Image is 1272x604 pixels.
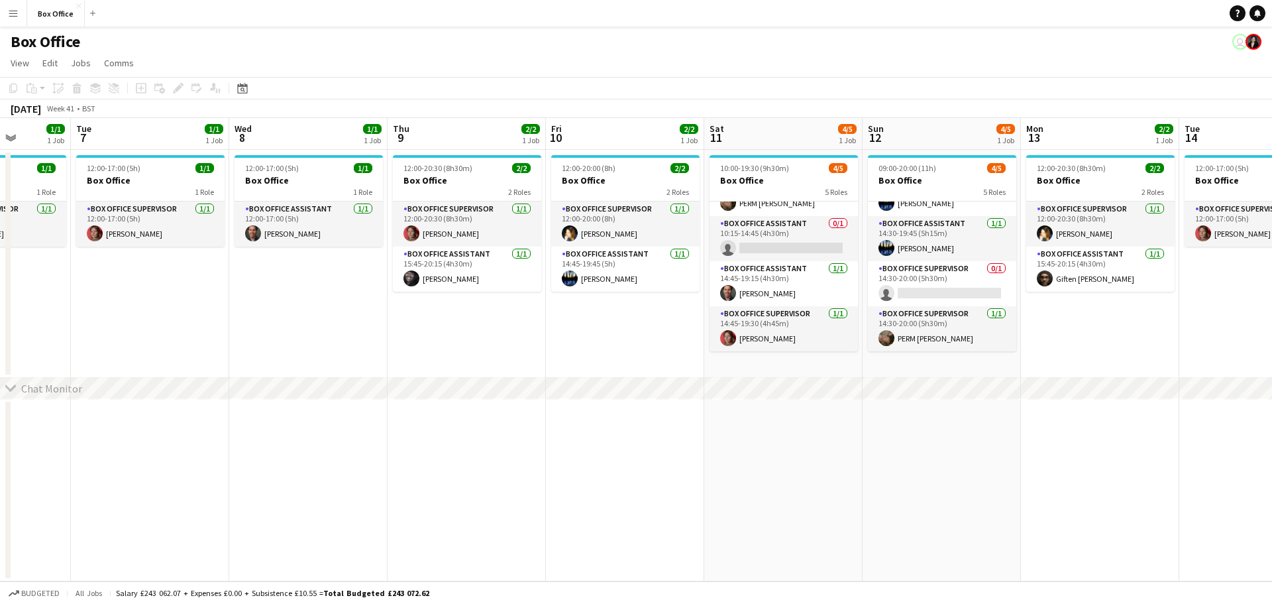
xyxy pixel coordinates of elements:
h3: Box Office [868,174,1016,186]
span: 14 [1183,130,1200,145]
app-job-card: 12:00-20:00 (8h)2/2Box Office2 RolesBox Office Supervisor1/112:00-20:00 (8h)[PERSON_NAME]Box Offi... [551,155,700,292]
span: 7 [74,130,91,145]
app-user-avatar: Millie Haldane [1232,34,1248,50]
app-card-role: Box Office Assistant1/114:45-19:45 (5h)[PERSON_NAME] [551,247,700,292]
span: Total Budgeted £243 072.62 [323,588,429,598]
span: 2/2 [521,124,540,134]
button: Budgeted [7,586,62,601]
span: View [11,57,29,69]
app-card-role: Box Office Supervisor1/112:00-20:00 (8h)[PERSON_NAME] [551,202,700,247]
h3: Box Office [1026,174,1175,186]
span: 2/2 [1145,163,1164,173]
span: 11 [708,130,724,145]
app-card-role: Box Office Supervisor1/114:30-20:00 (5h30m)PERM [PERSON_NAME] [868,306,1016,351]
app-card-role: Box Office Supervisor1/112:00-17:00 (5h)[PERSON_NAME] [76,202,225,247]
app-job-card: 12:00-20:30 (8h30m)2/2Box Office2 RolesBox Office Supervisor1/112:00-20:30 (8h30m)[PERSON_NAME]Bo... [1026,155,1175,292]
span: 09:00-20:00 (11h) [878,163,936,173]
span: 1 Role [36,187,56,197]
span: 10:00-19:30 (9h30m) [720,163,789,173]
span: Tue [76,123,91,135]
span: Edit [42,57,58,69]
app-card-role: Box Office Supervisor1/112:00-20:30 (8h30m)[PERSON_NAME] [393,202,541,247]
h3: Box Office [551,174,700,186]
span: 1/1 [195,163,214,173]
span: 2 Roles [666,187,689,197]
span: 4/5 [838,124,857,134]
h3: Box Office [393,174,541,186]
span: 4/5 [987,163,1006,173]
h3: Box Office [710,174,858,186]
span: 4/5 [829,163,847,173]
h1: Box Office [11,32,80,52]
app-card-role: Box Office Assistant1/112:00-17:00 (5h)[PERSON_NAME] [235,202,383,247]
span: 12:00-20:30 (8h30m) [1037,163,1106,173]
span: 2/2 [512,163,531,173]
app-card-role: Box Office Supervisor1/112:00-20:30 (8h30m)[PERSON_NAME] [1026,202,1175,247]
span: Mon [1026,123,1043,135]
app-card-role: Box Office Assistant0/110:15-14:45 (4h30m) [710,216,858,261]
div: Salary £243 062.07 + Expenses £0.00 + Subsistence £10.55 = [116,588,429,598]
span: 2/2 [680,124,698,134]
span: 5 Roles [983,187,1006,197]
span: Thu [393,123,409,135]
app-card-role: Box Office Assistant1/114:45-19:15 (4h30m)[PERSON_NAME] [710,261,858,306]
span: 12:00-20:00 (8h) [562,163,615,173]
div: Chat Monitor [21,382,82,395]
div: 1 Job [205,135,223,145]
span: Wed [235,123,252,135]
button: Box Office [27,1,85,27]
span: 12:00-20:30 (8h30m) [403,163,472,173]
span: Budgeted [21,589,60,598]
span: 1/1 [354,163,372,173]
app-job-card: 10:00-19:30 (9h30m)4/5Box Office5 Roles[PERSON_NAME]Box Office Supervisor1/110:00-14:45 (4h45m)PE... [710,155,858,351]
span: 2/2 [1155,124,1173,134]
span: 8 [233,130,252,145]
app-card-role: Box Office Assistant1/115:45-20:15 (4h30m)[PERSON_NAME] [393,247,541,292]
span: 1 Role [353,187,372,197]
div: 1 Job [522,135,539,145]
app-job-card: 12:00-17:00 (5h)1/1Box Office1 RoleBox Office Assistant1/112:00-17:00 (5h)[PERSON_NAME] [235,155,383,247]
span: 4/5 [996,124,1015,134]
span: 12:00-17:00 (5h) [1195,163,1249,173]
span: 2 Roles [1141,187,1164,197]
div: 1 Job [1155,135,1173,145]
span: Fri [551,123,562,135]
app-card-role: Box Office Supervisor0/114:30-20:00 (5h30m) [868,261,1016,306]
span: Jobs [71,57,91,69]
app-card-role: Box Office Assistant1/114:30-19:45 (5h15m)[PERSON_NAME] [868,216,1016,261]
div: 1 Job [680,135,698,145]
div: 1 Job [839,135,856,145]
app-card-role: Box Office Assistant1/115:45-20:15 (4h30m)Giften [PERSON_NAME] [1026,247,1175,292]
app-job-card: 12:00-20:30 (8h30m)2/2Box Office2 RolesBox Office Supervisor1/112:00-20:30 (8h30m)[PERSON_NAME]Bo... [393,155,541,292]
span: 13 [1024,130,1043,145]
app-card-role: Box Office Supervisor1/114:45-19:30 (4h45m)[PERSON_NAME] [710,306,858,351]
span: 1/1 [205,124,223,134]
a: Comms [99,54,139,72]
span: 1/1 [363,124,382,134]
a: View [5,54,34,72]
span: Week 41 [44,103,77,113]
span: 5 Roles [825,187,847,197]
span: 1/1 [46,124,65,134]
span: 9 [391,130,409,145]
div: 1 Job [364,135,381,145]
a: Edit [37,54,63,72]
div: 1 Job [997,135,1014,145]
span: All jobs [73,588,105,598]
div: 1 Job [47,135,64,145]
span: Tue [1185,123,1200,135]
span: 2 Roles [508,187,531,197]
span: 2/2 [670,163,689,173]
div: [DATE] [11,102,41,115]
span: Comms [104,57,134,69]
span: 1 Role [195,187,214,197]
app-job-card: 12:00-17:00 (5h)1/1Box Office1 RoleBox Office Supervisor1/112:00-17:00 (5h)[PERSON_NAME] [76,155,225,247]
app-job-card: 09:00-20:00 (11h)4/5Box Office5 Roles[PERSON_NAME]Box Office Assistant1/109:15-14:30 (5h15m)[PERS... [868,155,1016,351]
